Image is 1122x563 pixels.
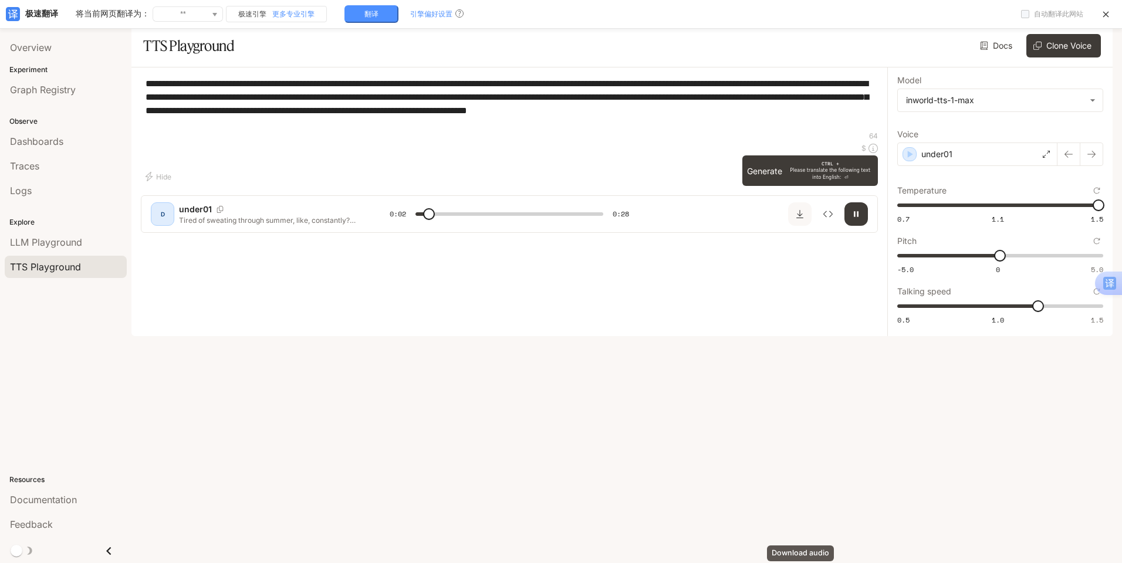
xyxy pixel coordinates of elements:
[212,206,228,213] button: Copy Voice ID
[897,264,914,274] font: -5.0
[1090,235,1103,247] button: Reset to default
[897,185,947,195] font: Temperature
[906,95,974,105] font: inworld-tts-1-max
[1091,214,1103,224] font: 1.5
[747,166,782,176] font: Generate
[897,286,951,296] font: Talking speed
[161,211,165,218] font: D
[156,172,171,181] font: Hide
[921,149,952,159] font: under01
[1090,184,1103,197] button: Reset to default
[1090,285,1103,298] button: Reset to default
[742,155,878,186] button: GenerateCTRL +Please translate the following text into English: ⏎
[613,208,629,220] span: 0:28
[179,215,361,225] p: Tired of sweating through summer, like, constantly? This neck fan’s not just blowing air—it’s COL...
[897,315,910,325] font: 0.5
[1091,264,1103,274] font: 5.0
[141,167,178,186] button: Hide
[861,144,866,152] font: $
[1046,40,1091,50] font: Clone Voice
[816,202,840,226] button: Inspect
[897,129,918,139] font: Voice
[1026,34,1101,57] button: Clone Voice
[767,545,834,561] div: Download audio
[788,202,812,226] button: Download audio
[897,236,917,246] font: Pitch
[143,37,234,55] font: TTS Playground
[993,40,1012,50] font: Docs
[869,131,878,140] font: 64
[978,34,1017,57] a: Docs
[390,208,406,220] span: 0:02
[992,315,1004,325] font: 1.0
[996,264,1000,274] font: 0
[897,75,921,85] font: Model
[790,168,870,180] font: Please translate the following text into English: ⏎
[897,214,910,224] font: 0.7
[898,89,1103,111] div: inworld-tts-1-max
[1091,315,1103,325] font: 1.5
[822,161,839,167] font: CTRL +
[179,204,212,215] p: under01
[992,214,1004,224] font: 1.1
